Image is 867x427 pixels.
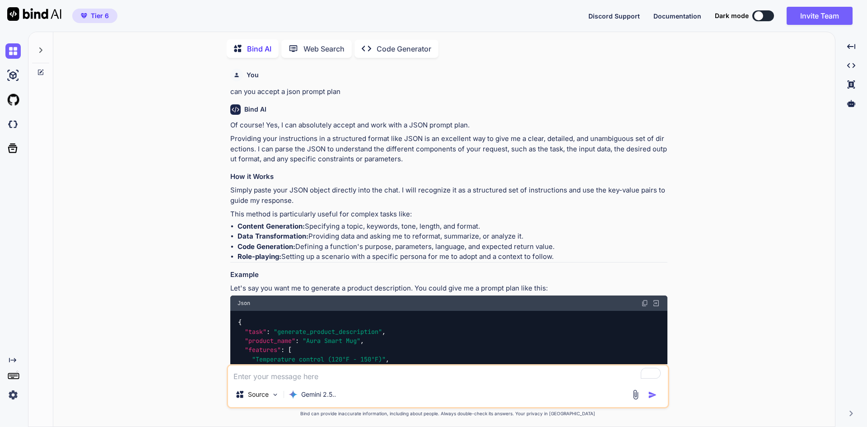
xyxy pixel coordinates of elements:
span: Tier 6 [91,11,109,20]
img: attachment [630,389,641,400]
span: "generate_product_description" [274,328,382,336]
span: : [281,346,284,354]
img: Gemini 2.5 Pro [289,390,298,399]
span: Discord Support [588,12,640,20]
span: { [238,319,242,327]
span: "features" [245,346,281,354]
img: settings [5,387,21,403]
span: : [266,328,270,336]
span: "product_name" [245,337,295,345]
span: , [382,328,386,336]
span: "Aura Smart Mug" [303,337,360,345]
p: Code Generator [377,43,431,54]
button: Invite Team [787,7,853,25]
p: Of course! Yes, I can absolutely accept and work with a JSON prompt plan. [230,120,667,131]
button: Documentation [653,11,701,21]
img: darkCloudIdeIcon [5,117,21,132]
img: Open in Browser [652,299,660,307]
span: Documentation [653,12,701,20]
img: icon [648,390,657,399]
span: "task" [245,328,266,336]
button: Discord Support [588,11,640,21]
strong: Data Transformation: [238,232,308,240]
h3: Example [230,270,667,280]
span: , [360,337,364,345]
span: Json [238,300,250,307]
h6: You [247,70,259,80]
span: Dark mode [715,11,749,20]
strong: Code Generation: [238,242,295,251]
p: Source [248,390,269,399]
span: [ [288,346,292,354]
p: Let's say you want me to generate a product description. You could give me a prompt plan like this: [230,283,667,294]
img: Pick Models [271,391,279,399]
strong: Content Generation: [238,222,305,230]
p: Gemini 2.5.. [301,390,336,399]
p: Simply paste your JSON object directly into the chat. I will recognize it as a structured set of ... [230,185,667,206]
h6: Bind AI [244,105,266,114]
textarea: To enrich screen reader interactions, please activate Accessibility in Grammarly extension settings [228,366,668,382]
li: Setting up a scenario with a specific persona for me to adopt and a context to follow. [238,252,667,262]
span: , [386,355,389,363]
p: Web Search [303,43,345,54]
img: ai-studio [5,68,21,83]
strong: Role-playing: [238,252,281,261]
img: githubLight [5,92,21,108]
p: Bind AI [247,43,271,54]
h3: How it Works [230,172,667,182]
span: : [295,337,299,345]
p: can you accept a json prompt plan [230,87,667,97]
p: Providing your instructions in a structured format like JSON is an excellent way to give me a cle... [230,134,667,164]
img: premium [81,13,87,19]
button: premiumTier 6 [72,9,117,23]
p: Bind can provide inaccurate information, including about people. Always double-check its answers.... [227,410,669,417]
img: copy [641,300,648,307]
span: "Temperature control (120°F - 150°F)" [252,355,386,363]
li: Defining a function's purpose, parameters, language, and expected return value. [238,242,667,252]
li: Specifying a topic, keywords, tone, length, and format. [238,221,667,232]
li: Providing data and asking me to reformat, summarize, or analyze it. [238,231,667,242]
img: Bind AI [7,7,61,21]
p: This method is particularly useful for complex tasks like: [230,209,667,220]
img: chat [5,43,21,59]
